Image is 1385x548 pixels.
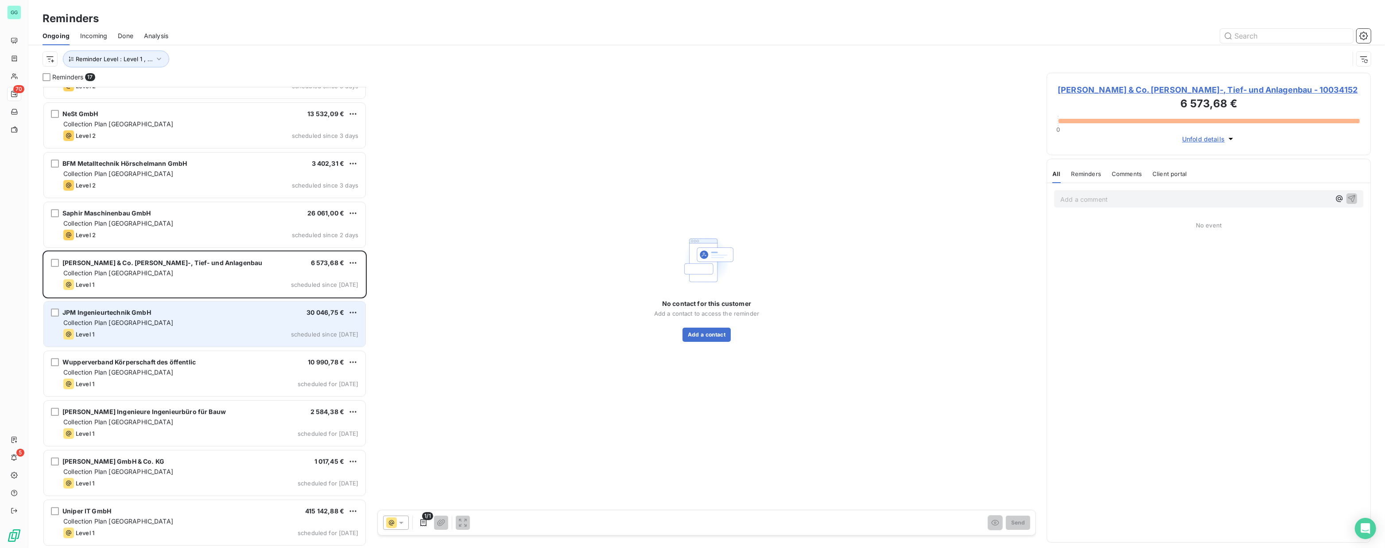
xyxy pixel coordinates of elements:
span: Ongoing [43,31,70,40]
span: Collection Plan [GEOGRAPHIC_DATA] [63,468,173,475]
span: Client portal [1152,170,1187,177]
span: Saphir Maschinenbau GmbH [62,209,151,217]
span: Reminders [1071,170,1101,177]
span: 3 402,31 € [312,160,345,167]
span: Level 2 [76,231,96,239]
span: Level 1 [76,430,94,437]
span: NeSt GmbH [62,110,98,117]
span: Collection Plan [GEOGRAPHIC_DATA] [63,368,173,376]
div: grid [43,87,367,548]
span: All [1052,170,1060,177]
span: 0 [1056,126,1060,133]
span: Level 1 [76,529,94,536]
span: scheduled for [DATE] [298,529,358,536]
span: [PERSON_NAME] & Co. [PERSON_NAME]-, Tief- und Anlagenbau [62,259,262,266]
span: Level 1 [76,331,94,338]
span: No event [1196,222,1222,229]
span: Comments [1112,170,1142,177]
span: Collection Plan [GEOGRAPHIC_DATA] [63,517,173,525]
span: 415 142,88 € [305,507,344,515]
span: 70 [13,85,24,93]
span: 13 532,09 € [307,110,344,117]
span: 1/1 [422,512,433,520]
span: [PERSON_NAME] GmbH & Co. KG [62,458,164,465]
span: JPM Ingenieurtechnik GmbH [62,309,151,316]
span: 30 046,75 € [306,309,344,316]
span: [PERSON_NAME] Ingenieure Ingenieurbüro für Bauw [62,408,226,415]
span: 10 990,78 € [308,358,344,366]
h3: Reminders [43,11,99,27]
h3: 6 573,68 € [1058,96,1360,114]
div: Open Intercom Messenger [1355,518,1376,539]
span: scheduled for [DATE] [298,430,358,437]
span: Reminder Level : Level 1 , ... [76,55,153,63]
span: Level 1 [76,281,94,288]
span: 17 [85,73,95,81]
span: scheduled for [DATE] [298,380,358,388]
span: Uniper IT GmbH [62,507,111,515]
button: Unfold details [1179,134,1238,144]
span: Analysis [144,31,168,40]
input: Search [1220,29,1353,43]
span: Add a contact to access the reminder [654,310,759,317]
span: scheduled for [DATE] [298,480,358,487]
span: Level 1 [76,480,94,487]
span: scheduled since 3 days [292,182,358,189]
span: 26 061,00 € [307,209,344,217]
span: scheduled since [DATE] [291,281,358,288]
span: Done [118,31,133,40]
span: Collection Plan [GEOGRAPHIC_DATA] [63,418,173,426]
span: Collection Plan [GEOGRAPHIC_DATA] [63,219,173,227]
span: Level 1 [76,380,94,388]
div: GG [7,5,21,20]
button: Add a contact [683,328,731,342]
span: Reminders [52,73,83,82]
span: Collection Plan [GEOGRAPHIC_DATA] [63,319,173,326]
span: 1 017,45 € [314,458,345,465]
span: No contact for this customer [662,299,751,308]
img: Empty state [679,232,735,289]
span: Collection Plan [GEOGRAPHIC_DATA] [63,269,173,277]
span: Collection Plan [GEOGRAPHIC_DATA] [63,120,173,128]
img: Logo LeanPay [7,528,21,543]
span: [PERSON_NAME] & Co. [PERSON_NAME]-, Tief- und Anlagenbau - 10034152 [1058,84,1360,96]
span: Collection Plan [GEOGRAPHIC_DATA] [63,170,173,177]
span: Level 2 [76,132,96,139]
span: scheduled since [DATE] [291,331,358,338]
span: Level 2 [76,182,96,189]
span: scheduled since 3 days [292,132,358,139]
span: 5 [16,449,24,457]
button: Reminder Level : Level 1 , ... [63,51,169,67]
span: Incoming [80,31,107,40]
span: scheduled since 2 days [292,231,358,239]
span: 6 573,68 € [311,259,345,266]
span: Wupperverband Körperschaft des öffentlic [62,358,196,366]
span: Unfold details [1182,134,1225,144]
span: 2 584,38 € [310,408,345,415]
button: Send [1006,516,1030,530]
span: BFM Metalltechnik Hörschelmann GmbH [62,160,187,167]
